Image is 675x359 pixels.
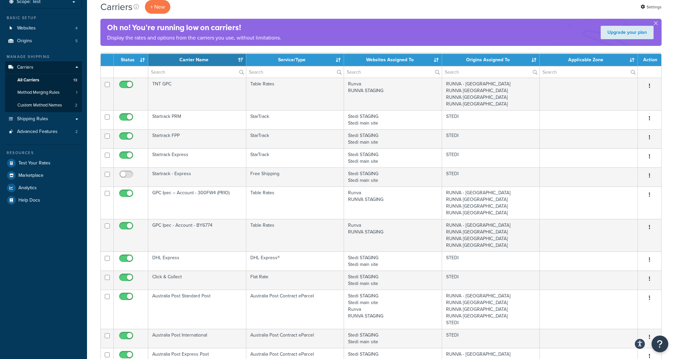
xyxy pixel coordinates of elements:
[246,129,344,148] td: StarTrack
[5,169,82,182] a: Marketplace
[73,77,77,83] span: 13
[344,167,442,187] td: Stedi STAGING Stedi main site
[17,102,62,108] span: Custom Method Names
[344,187,442,219] td: Runva RUNVA STAGING
[5,86,82,99] a: Method Merging Rules 1
[442,110,540,129] td: STEDI
[75,102,77,108] span: 2
[18,198,40,203] span: Help Docs
[442,271,540,290] td: STEDI
[246,148,344,167] td: StarTrack
[344,329,442,348] td: Stedi STAGING Stedi main site
[18,160,51,166] span: Test Your Rates
[5,126,82,138] li: Advanced Features
[148,129,246,148] td: Startrack FPP
[148,148,246,167] td: Startrack Express
[442,66,540,78] input: Search
[75,25,78,31] span: 4
[148,54,246,66] th: Carrier Name: activate to sort column ascending
[17,90,60,95] span: Method Merging Rules
[246,219,344,252] td: Table Rates
[17,38,32,44] span: Origins
[641,2,662,12] a: Settings
[442,329,540,348] td: STEDI
[5,86,82,99] li: Method Merging Rules
[76,90,77,95] span: 1
[114,54,148,66] th: Status: activate to sort column ascending
[5,194,82,206] li: Help Docs
[5,113,82,125] a: Shipping Rules
[148,78,246,110] td: TNT GPC
[601,26,654,39] a: Upgrade your plan
[442,78,540,110] td: RUNVA - [GEOGRAPHIC_DATA] RUNVA [GEOGRAPHIC_DATA] RUNVA [GEOGRAPHIC_DATA] RUNVA [GEOGRAPHIC_DATA]
[5,157,82,169] a: Test Your Rates
[344,252,442,271] td: Stedi STAGING Stedi main site
[17,77,39,83] span: All Carriers
[148,167,246,187] td: Startrack - Express
[148,252,246,271] td: DHL Express
[107,22,281,33] h4: Oh no! You’re running low on carriers!
[246,252,344,271] td: DHL Express®
[246,54,344,66] th: Service/Type: activate to sort column ascending
[5,54,82,60] div: Manage Shipping
[148,187,246,219] td: GPC Ipec – Account - 300FW4 (PRIO)
[442,167,540,187] td: STEDI
[344,78,442,110] td: Runva RUNVA STAGING
[75,38,78,44] span: 5
[344,110,442,129] td: Stedi STAGING Stedi main site
[5,22,82,34] a: Websites 4
[344,219,442,252] td: Runva RUNVA STAGING
[5,61,82,112] li: Carriers
[148,110,246,129] td: Startrack PRM
[344,129,442,148] td: Stedi STAGING Stedi main site
[5,35,82,47] li: Origins
[18,173,44,178] span: Marketplace
[246,290,344,329] td: Australia Post Contract eParcel
[442,252,540,271] td: STEDI
[75,129,78,135] span: 2
[638,54,661,66] th: Action
[5,61,82,74] a: Carriers
[246,271,344,290] td: Flat Rate
[246,110,344,129] td: StarTrack
[246,167,344,187] td: Free Shipping
[540,66,638,78] input: Search
[246,329,344,348] td: Australia Post Contract eParcel
[107,33,281,43] p: Display the rates and options from the carriers you use, without limitations.
[540,54,638,66] th: Applicable Zone: activate to sort column ascending
[148,271,246,290] td: Click & Collect
[246,187,344,219] td: Table Rates
[442,290,540,329] td: RUNVA - [GEOGRAPHIC_DATA] RUNVA [GEOGRAPHIC_DATA] RUNVA [GEOGRAPHIC_DATA] RUNVA [GEOGRAPHIC_DATA]...
[17,65,33,70] span: Carriers
[246,66,344,78] input: Search
[5,99,82,112] li: Custom Method Names
[100,0,133,13] h1: Carriers
[5,74,82,86] a: All Carriers 13
[148,329,246,348] td: Australia Post International
[344,66,442,78] input: Search
[5,99,82,112] a: Custom Method Names 2
[246,78,344,110] td: Table Rates
[442,54,540,66] th: Origins Assigned To: activate to sort column ascending
[5,74,82,86] li: All Carriers
[442,187,540,219] td: RUNVA - [GEOGRAPHIC_DATA] RUNVA [GEOGRAPHIC_DATA] RUNVA [GEOGRAPHIC_DATA] RUNVA [GEOGRAPHIC_DATA]
[5,35,82,47] a: Origins 5
[442,148,540,167] td: STEDI
[5,126,82,138] a: Advanced Features 2
[442,129,540,148] td: STEDI
[148,219,246,252] td: GPC Ipec - Account - BY6774
[17,25,36,31] span: Websites
[5,22,82,34] li: Websites
[344,290,442,329] td: Stedi STAGING Stedi main site Runva RUNVA STAGING
[344,148,442,167] td: Stedi STAGING Stedi main site
[5,182,82,194] a: Analytics
[344,271,442,290] td: Stedi STAGING Stedi main site
[652,336,668,352] button: Open Resource Center
[5,15,82,21] div: Basic Setup
[18,185,37,191] span: Analytics
[148,290,246,329] td: Australia Post Standard Post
